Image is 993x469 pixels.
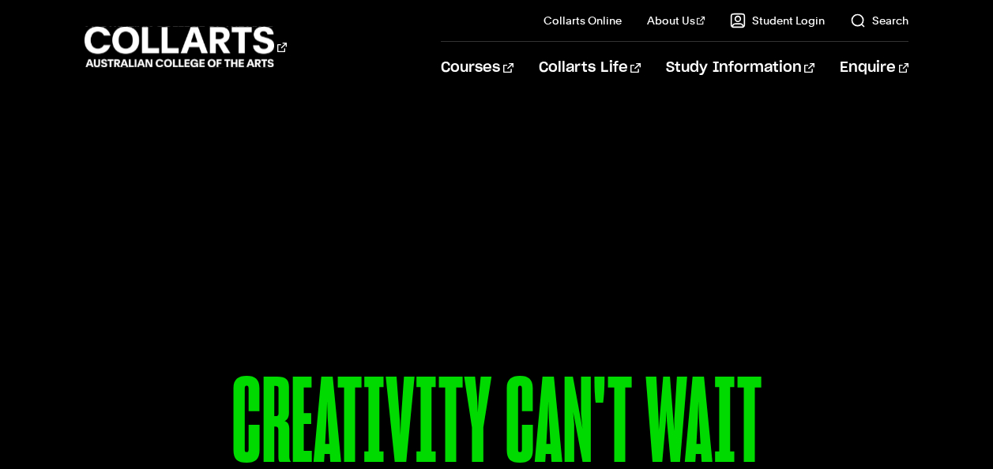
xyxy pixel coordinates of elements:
a: About Us [647,13,705,28]
a: Study Information [666,42,814,94]
a: Collarts Online [544,13,622,28]
a: Enquire [840,42,908,94]
a: Search [850,13,908,28]
a: Student Login [730,13,825,28]
div: Go to homepage [85,24,287,69]
a: Collarts Life [539,42,641,94]
a: Courses [441,42,513,94]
